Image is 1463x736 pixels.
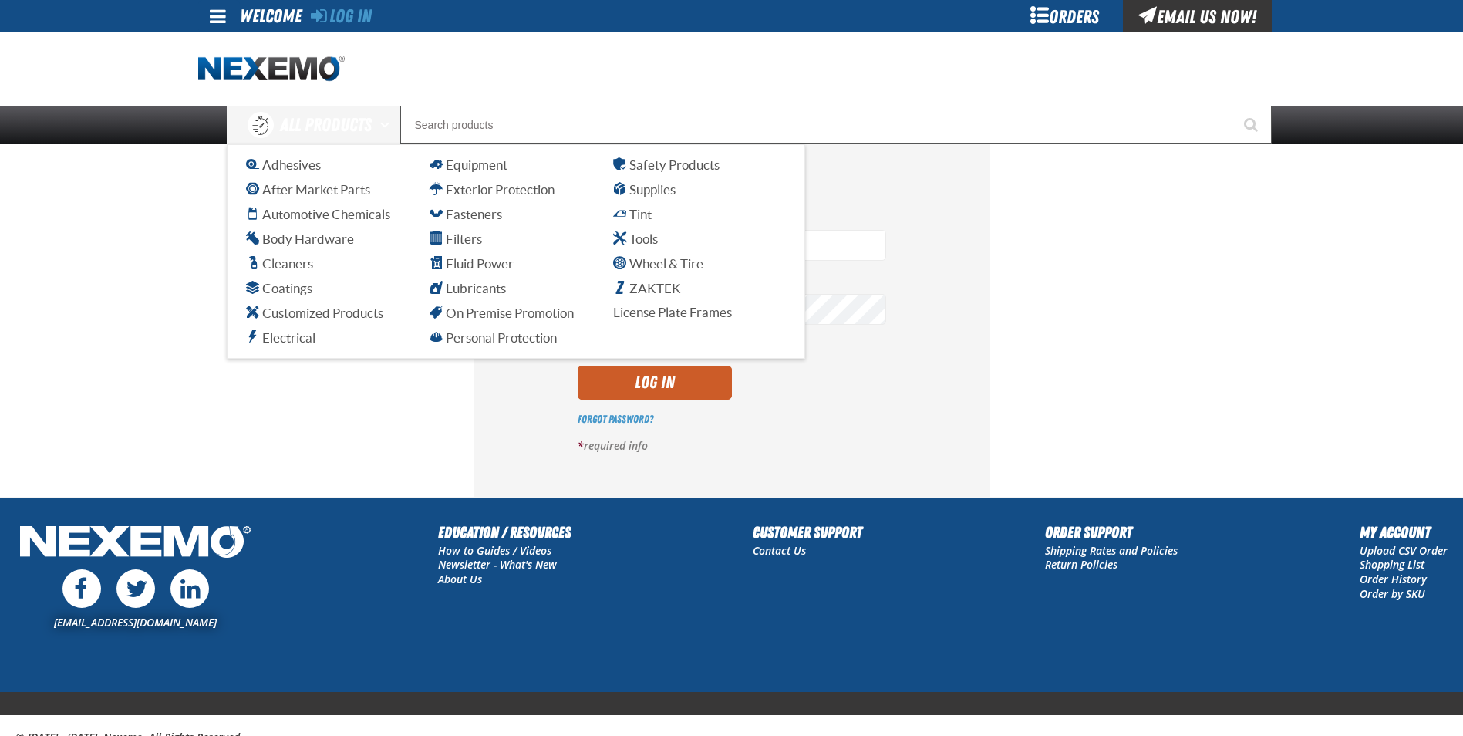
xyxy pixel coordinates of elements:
[430,207,502,221] span: Fasteners
[613,231,658,246] span: Tools
[1045,521,1178,544] h2: Order Support
[1045,543,1178,558] a: Shipping Rates and Policies
[280,111,372,139] span: All Products
[1233,106,1272,144] button: Start Searching
[246,306,383,320] span: Customized Products
[198,56,345,83] img: Nexemo logo
[246,330,315,345] span: Electrical
[430,231,482,246] span: Filters
[1360,572,1427,586] a: Order History
[430,157,507,172] span: Equipment
[753,543,806,558] a: Contact Us
[246,281,312,295] span: Coatings
[246,231,354,246] span: Body Hardware
[1360,543,1448,558] a: Upload CSV Order
[246,182,370,197] span: After Market Parts
[613,157,720,172] span: Safety Products
[753,521,862,544] h2: Customer Support
[578,413,653,425] a: Forgot Password?
[198,56,345,83] a: Home
[438,572,482,586] a: About Us
[613,207,652,221] span: Tint
[311,5,372,27] a: Log In
[1360,586,1425,601] a: Order by SKU
[246,256,313,271] span: Cleaners
[613,256,703,271] span: Wheel & Tire
[438,557,557,572] a: Newsletter - What's New
[1045,557,1117,572] a: Return Policies
[613,182,676,197] span: Supplies
[246,157,321,172] span: Adhesives
[430,182,555,197] span: Exterior Protection
[430,281,506,295] span: Lubricants
[613,281,681,295] span: ZAKTEK
[54,615,217,630] a: [EMAIL_ADDRESS][DOMAIN_NAME]
[438,521,571,544] h2: Education / Resources
[613,305,732,319] span: License Plate Frames
[578,366,732,400] button: Log In
[438,543,551,558] a: How to Guides / Videos
[246,207,390,221] span: Automotive Chemicals
[430,306,574,320] span: On Premise Promotion
[430,256,514,271] span: Fluid Power
[1360,521,1448,544] h2: My Account
[430,330,557,345] span: Personal Protection
[578,439,886,454] p: required info
[375,106,400,144] button: Open All Products pages
[400,106,1272,144] input: Search
[15,521,255,566] img: Nexemo Logo
[1360,557,1424,572] a: Shopping List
